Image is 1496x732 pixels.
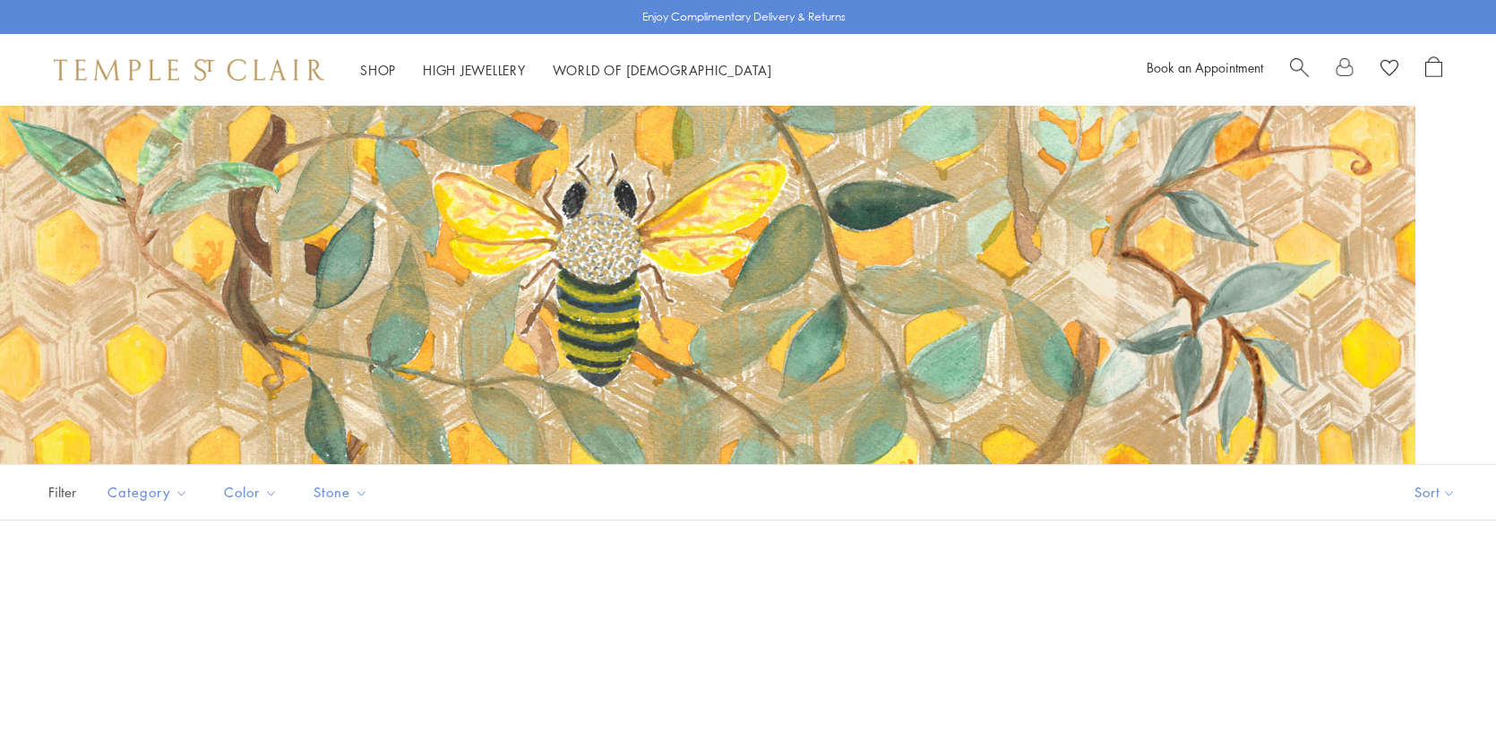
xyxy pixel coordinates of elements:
[642,8,846,26] p: Enjoy Complimentary Delivery & Returns
[305,481,382,504] span: Stone
[211,472,291,512] button: Color
[99,481,202,504] span: Category
[94,472,202,512] button: Category
[553,61,772,79] a: World of [DEMOGRAPHIC_DATA]World of [DEMOGRAPHIC_DATA]
[1425,56,1442,83] a: Open Shopping Bag
[360,59,772,82] nav: Main navigation
[423,61,526,79] a: High JewelleryHigh Jewellery
[300,472,382,512] button: Stone
[1380,56,1398,83] a: View Wishlist
[360,61,396,79] a: ShopShop
[54,59,324,81] img: Temple St. Clair
[215,481,291,504] span: Color
[1147,58,1263,76] a: Book an Appointment
[1290,56,1309,83] a: Search
[1374,465,1496,520] button: Show sort by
